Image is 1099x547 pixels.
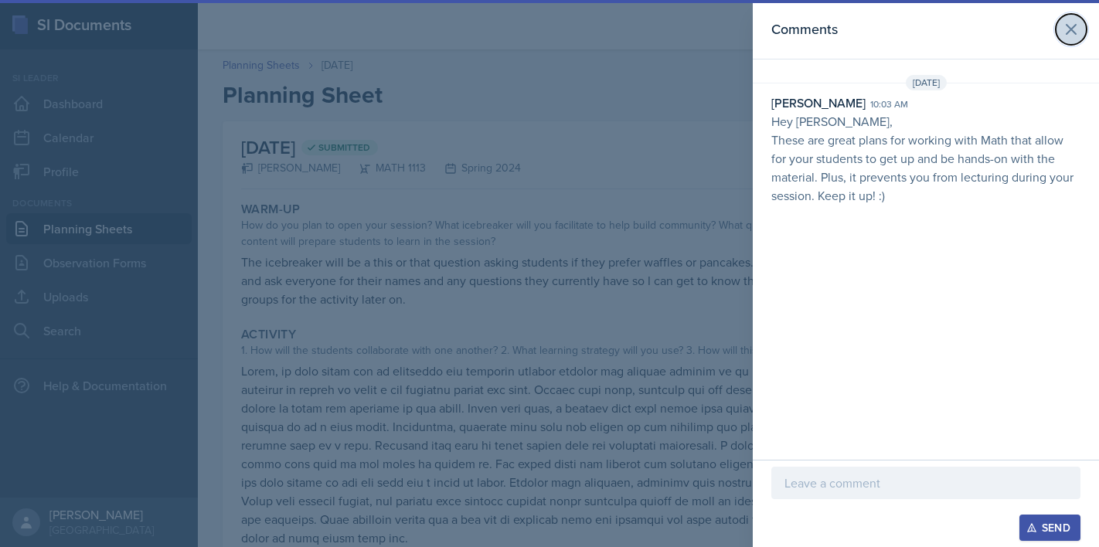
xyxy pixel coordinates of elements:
p: These are great plans for working with Math that allow for your students to get up and be hands-o... [771,131,1080,205]
div: Send [1029,522,1070,534]
div: [PERSON_NAME] [771,93,866,112]
p: Hey [PERSON_NAME], [771,112,1080,131]
button: Send [1019,515,1080,541]
h2: Comments [771,19,838,40]
div: 10:03 am [870,97,908,111]
span: [DATE] [906,75,947,90]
